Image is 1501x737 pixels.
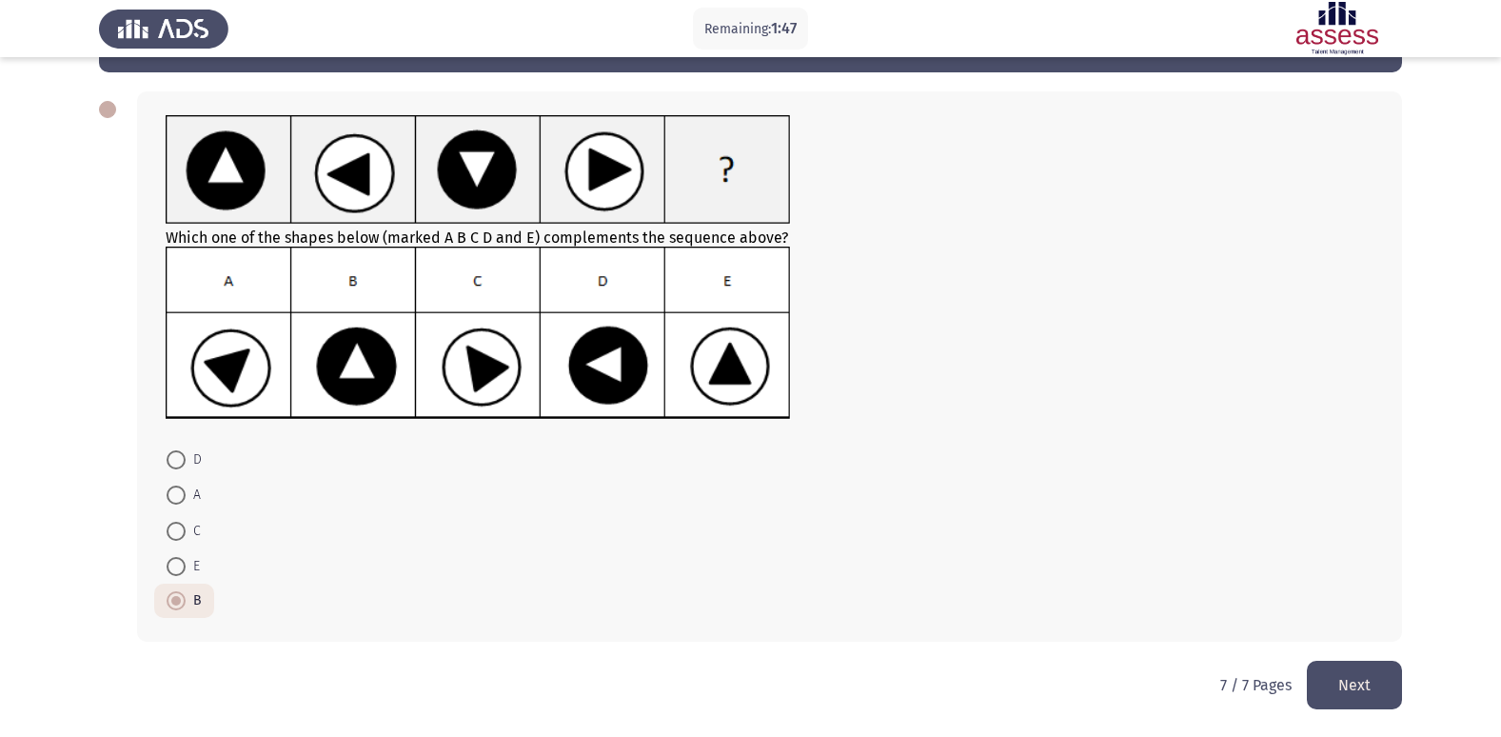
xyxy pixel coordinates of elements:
button: load next page [1307,661,1402,709]
p: Remaining: [704,17,797,41]
span: A [186,484,201,507]
div: Which one of the shapes below (marked A B C D and E) complements the sequence above? [166,115,1373,424]
img: UkFYYl8wNzFfQi5wbmcxNjkxMzAzMTM5NDg2.png [166,247,791,420]
p: 7 / 7 Pages [1220,676,1292,694]
span: E [186,555,200,578]
img: UkFYYl8wNzFfQS5wbmcxNjkxMzAzMTI4Njg2.png [166,115,791,225]
span: D [186,448,202,471]
span: 1:47 [771,19,797,37]
img: Assessment logo of Assessment En (Focus & 16PD) [1273,2,1402,55]
img: Assess Talent Management logo [99,2,228,55]
span: B [186,589,202,612]
span: C [186,520,201,543]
